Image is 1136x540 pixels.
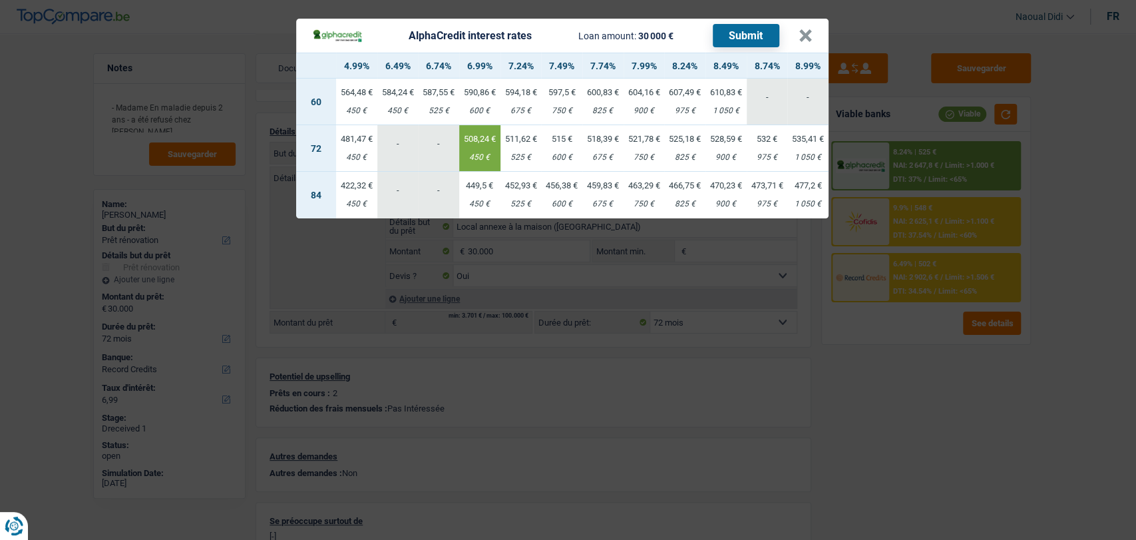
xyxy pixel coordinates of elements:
[377,139,419,148] div: -
[705,88,747,97] div: 610,83 €
[582,135,624,143] div: 518,39 €
[747,93,788,101] div: -
[582,88,624,97] div: 600,83 €
[377,107,419,115] div: 450 €
[705,153,747,162] div: 900 €
[336,53,377,79] th: 4.99%
[296,125,336,172] td: 72
[377,53,419,79] th: 6.49%
[624,135,665,143] div: 521,78 €
[500,200,542,208] div: 525 €
[500,88,542,97] div: 594,18 €
[664,88,705,97] div: 607,49 €
[459,153,500,162] div: 450 €
[705,181,747,190] div: 470,23 €
[296,79,336,125] td: 60
[418,88,459,97] div: 587,55 €
[747,181,788,190] div: 473,71 €
[336,135,377,143] div: 481,47 €
[541,153,582,162] div: 600 €
[664,135,705,143] div: 525,18 €
[541,181,582,190] div: 456,38 €
[624,88,665,97] div: 604,16 €
[500,107,542,115] div: 675 €
[578,31,636,41] span: Loan amount:
[541,200,582,208] div: 600 €
[705,200,747,208] div: 900 €
[377,88,419,97] div: 584,24 €
[747,135,788,143] div: 532 €
[459,181,500,190] div: 449,5 €
[336,88,377,97] div: 564,48 €
[500,181,542,190] div: 452,93 €
[500,53,542,79] th: 7.24%
[541,88,582,97] div: 597,5 €
[418,139,459,148] div: -
[541,53,582,79] th: 7.49%
[582,53,624,79] th: 7.74%
[664,107,705,115] div: 975 €
[705,53,747,79] th: 8.49%
[747,153,788,162] div: 975 €
[624,107,665,115] div: 900 €
[336,200,377,208] div: 450 €
[787,181,829,190] div: 477,2 €
[459,107,500,115] div: 600 €
[787,53,829,79] th: 8.99%
[787,153,829,162] div: 1 050 €
[582,107,624,115] div: 825 €
[459,135,500,143] div: 508,24 €
[664,181,705,190] div: 466,75 €
[787,93,829,101] div: -
[409,31,532,41] div: AlphaCredit interest rates
[418,107,459,115] div: 525 €
[624,181,665,190] div: 463,29 €
[500,135,542,143] div: 511,62 €
[747,53,788,79] th: 8.74%
[541,135,582,143] div: 515 €
[787,135,829,143] div: 535,41 €
[582,181,624,190] div: 459,83 €
[582,153,624,162] div: 675 €
[799,29,813,43] button: ×
[459,88,500,97] div: 590,86 €
[747,200,788,208] div: 975 €
[336,153,377,162] div: 450 €
[664,200,705,208] div: 825 €
[705,135,747,143] div: 528,59 €
[664,153,705,162] div: 825 €
[624,53,665,79] th: 7.99%
[418,186,459,194] div: -
[638,31,673,41] span: 30 000 €
[582,200,624,208] div: 675 €
[624,153,665,162] div: 750 €
[500,153,542,162] div: 525 €
[541,107,582,115] div: 750 €
[296,172,336,218] td: 84
[787,200,829,208] div: 1 050 €
[459,200,500,208] div: 450 €
[459,53,500,79] th: 6.99%
[713,24,779,47] button: Submit
[705,107,747,115] div: 1 050 €
[664,53,705,79] th: 8.24%
[624,200,665,208] div: 750 €
[312,28,363,43] img: AlphaCredit
[336,107,377,115] div: 450 €
[377,186,419,194] div: -
[418,53,459,79] th: 6.74%
[336,181,377,190] div: 422,32 €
